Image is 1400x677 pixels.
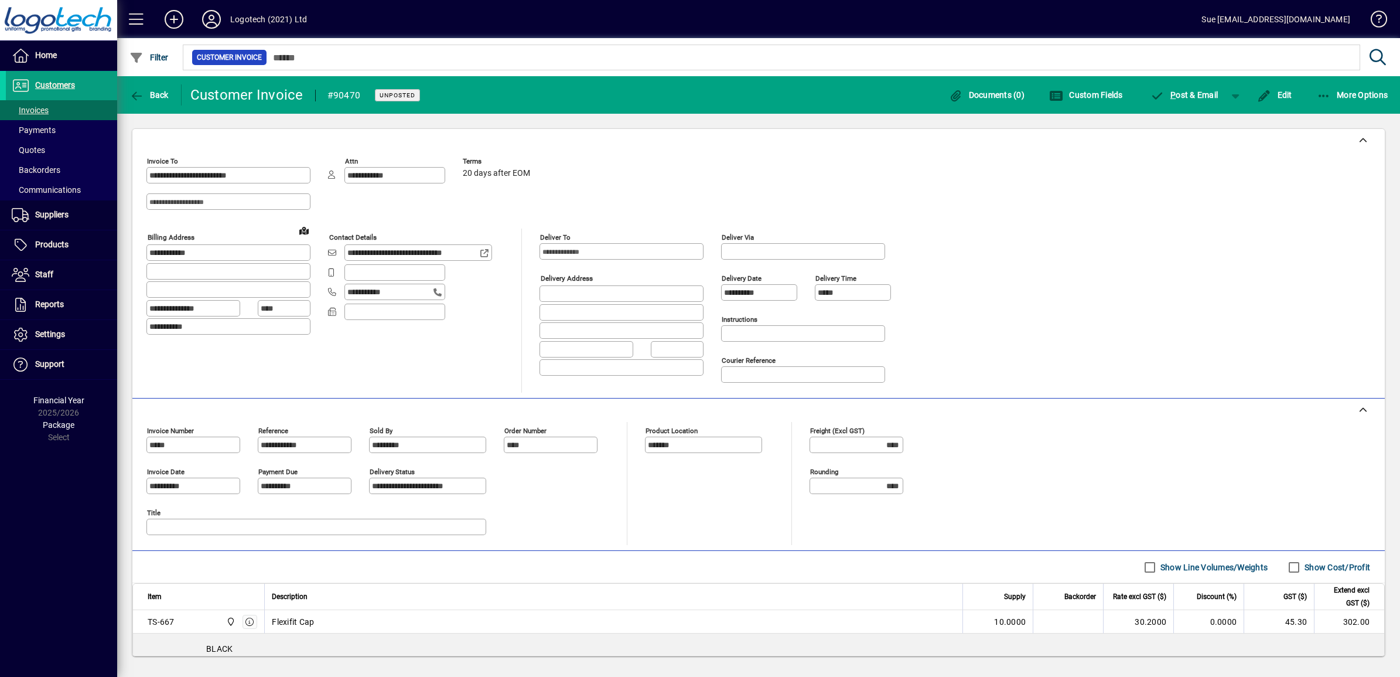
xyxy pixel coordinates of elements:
span: Flexifit Cap [272,616,314,628]
a: View on map [295,221,313,240]
span: Reports [35,300,64,309]
button: More Options [1314,84,1391,106]
td: 45.30 [1244,610,1314,634]
a: Suppliers [6,200,117,230]
span: Central [223,615,237,628]
span: Supply [1004,590,1026,603]
span: Backorders [12,165,60,175]
mat-label: Invoice number [147,427,194,435]
mat-label: Delivery time [815,274,856,283]
div: Logotech (2021) Ltd [230,10,307,29]
span: 10.0000 [994,616,1026,628]
span: More Options [1317,90,1388,100]
span: Filter [129,53,169,62]
span: Edit [1257,90,1292,100]
td: 302.00 [1314,610,1384,634]
button: Documents (0) [945,84,1027,106]
span: Home [35,50,57,60]
mat-label: Rounding [810,468,838,476]
button: Back [127,84,172,106]
span: Discount (%) [1197,590,1237,603]
a: Quotes [6,140,117,160]
a: Knowledge Base [1362,2,1385,40]
span: Package [43,420,74,430]
span: Quotes [12,145,45,155]
span: ost & Email [1150,90,1218,100]
a: Communications [6,180,117,200]
span: Backorder [1064,590,1096,603]
span: Extend excl GST ($) [1322,584,1370,610]
button: Edit [1254,84,1295,106]
span: Unposted [380,91,415,99]
span: GST ($) [1283,590,1307,603]
a: Home [6,41,117,70]
div: 30.2000 [1111,616,1166,628]
span: Back [129,90,169,100]
button: Custom Fields [1046,84,1126,106]
span: P [1170,90,1176,100]
span: Support [35,359,64,369]
span: Customers [35,80,75,90]
div: Customer Invoice [190,86,303,104]
mat-label: Product location [646,427,698,435]
span: Description [272,590,308,603]
mat-label: Order number [504,427,547,435]
mat-label: Courier Reference [722,356,776,365]
a: Products [6,230,117,260]
mat-label: Deliver via [722,233,754,241]
span: Products [35,240,69,249]
span: Financial Year [33,396,84,405]
span: Custom Fields [1049,90,1123,100]
span: Item [148,590,162,603]
span: Documents (0) [948,90,1025,100]
button: Add [155,9,193,30]
span: Terms [463,158,533,165]
mat-label: Attn [345,157,358,165]
span: Rate excl GST ($) [1113,590,1166,603]
a: Backorders [6,160,117,180]
a: Payments [6,120,117,140]
a: Invoices [6,100,117,120]
mat-label: Deliver To [540,233,571,241]
span: Communications [12,185,81,195]
span: Customer Invoice [197,52,262,63]
mat-label: Payment due [258,468,298,476]
span: Settings [35,329,65,339]
button: Profile [193,9,230,30]
div: #90470 [327,86,361,105]
a: Reports [6,290,117,319]
mat-label: Freight (excl GST) [810,427,865,435]
td: 0.0000 [1173,610,1244,634]
a: Support [6,350,117,379]
div: Sue [EMAIL_ADDRESS][DOMAIN_NAME] [1201,10,1350,29]
mat-label: Delivery date [722,274,762,283]
mat-label: Instructions [722,315,757,324]
span: 20 days after EOM [463,169,530,178]
span: Payments [12,125,56,135]
mat-label: Invoice To [147,157,178,165]
span: Suppliers [35,210,69,219]
button: Post & Email [1145,84,1224,106]
label: Show Cost/Profit [1302,562,1370,573]
span: Staff [35,270,53,279]
label: Show Line Volumes/Weights [1158,562,1268,573]
span: Invoices [12,106,49,115]
mat-label: Title [147,509,161,517]
a: Settings [6,320,117,349]
button: Filter [127,47,172,68]
mat-label: Reference [258,427,288,435]
mat-label: Delivery status [370,468,415,476]
mat-label: Sold by [370,427,392,435]
mat-label: Invoice date [147,468,185,476]
a: Staff [6,260,117,290]
div: TS-667 [148,616,175,628]
app-page-header-button: Back [117,84,182,106]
